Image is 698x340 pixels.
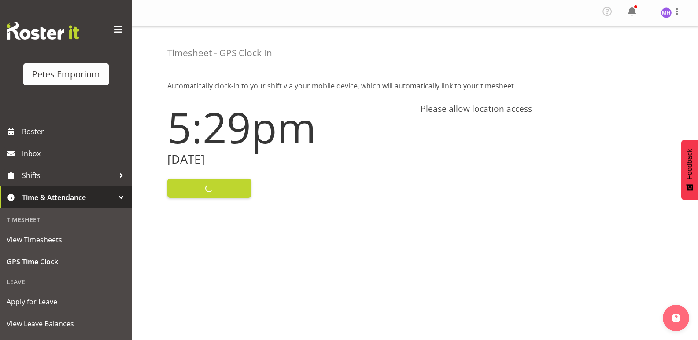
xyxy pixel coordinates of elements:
h1: 5:29pm [167,103,410,151]
img: mackenzie-halford4471.jpg [661,7,672,18]
span: Feedback [686,149,694,179]
span: View Timesheets [7,233,126,246]
button: Feedback - Show survey [681,140,698,200]
span: Time & Attendance [22,191,114,204]
span: Shifts [22,169,114,182]
span: Roster [22,125,128,138]
h4: Please allow location access [421,103,663,114]
h2: [DATE] [167,153,410,166]
div: Timesheet [2,211,130,229]
a: GPS Time Clock [2,251,130,273]
a: Apply for Leave [2,291,130,313]
img: Rosterit website logo [7,22,79,40]
h4: Timesheet - GPS Clock In [167,48,272,58]
div: Leave [2,273,130,291]
div: Petes Emporium [32,68,100,81]
p: Automatically clock-in to your shift via your mobile device, which will automatically link to you... [167,80,663,91]
img: help-xxl-2.png [672,314,680,322]
span: Apply for Leave [7,295,126,308]
span: Inbox [22,147,128,160]
a: View Leave Balances [2,313,130,335]
span: View Leave Balances [7,317,126,330]
a: View Timesheets [2,229,130,251]
span: GPS Time Clock [7,255,126,268]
